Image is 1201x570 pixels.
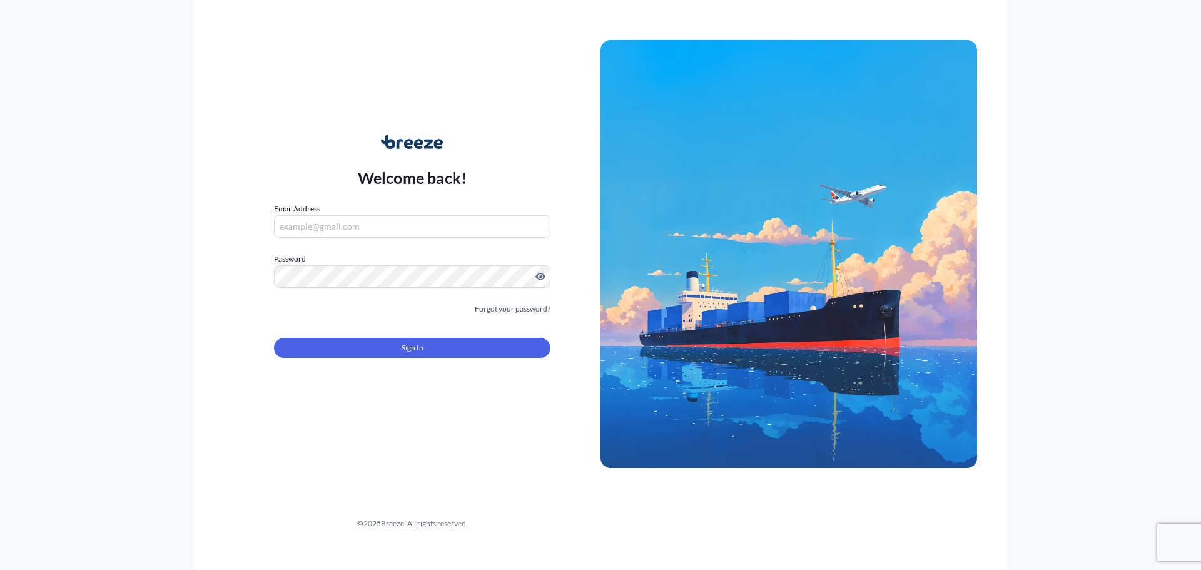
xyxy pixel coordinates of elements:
input: example@gmail.com [274,215,550,238]
a: Forgot your password? [475,303,550,315]
p: Welcome back! [358,168,467,188]
button: Show password [535,272,545,282]
button: Sign In [274,338,550,358]
div: © 2025 Breeze. All rights reserved. [224,517,600,530]
img: Ship illustration [600,40,977,468]
span: Sign In [402,342,423,354]
label: Email Address [274,203,320,215]
label: Password [274,253,550,265]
